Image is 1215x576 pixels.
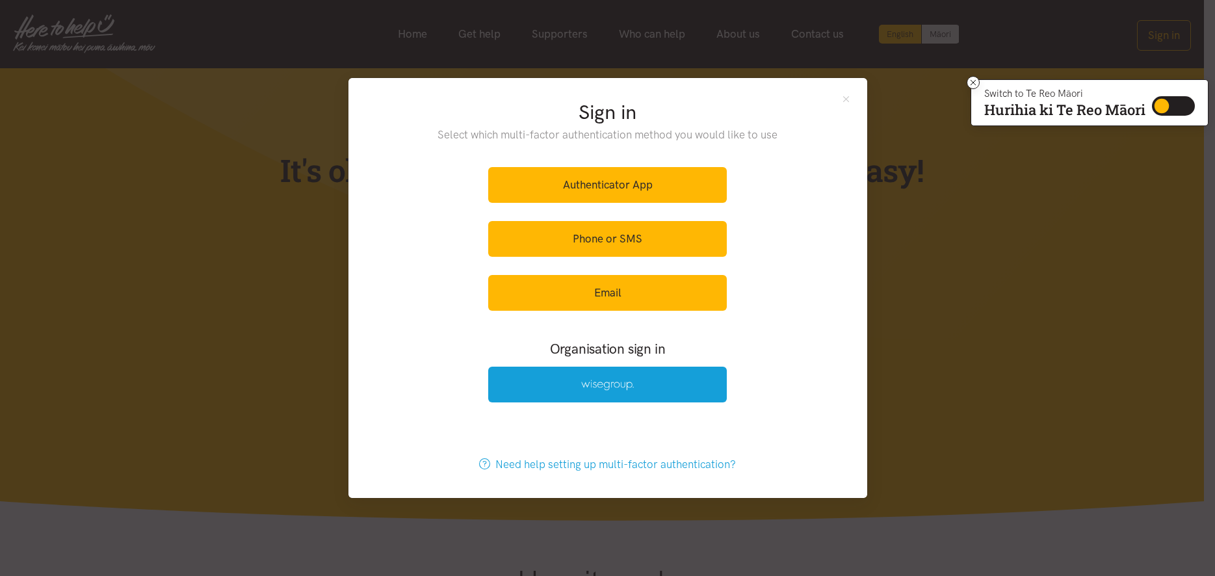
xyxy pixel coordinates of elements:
p: Hurihia ki Te Reo Māori [984,104,1145,116]
p: Select which multi-factor authentication method you would like to use [411,126,804,144]
h2: Sign in [411,99,804,126]
button: Close [841,94,852,105]
a: Email [488,275,727,311]
a: Phone or SMS [488,221,727,257]
img: Wise Group [581,380,634,391]
p: Switch to Te Reo Māori [984,90,1145,98]
a: Need help setting up multi-factor authentication? [465,447,750,482]
h3: Organisation sign in [453,339,763,358]
a: Authenticator App [488,167,727,203]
